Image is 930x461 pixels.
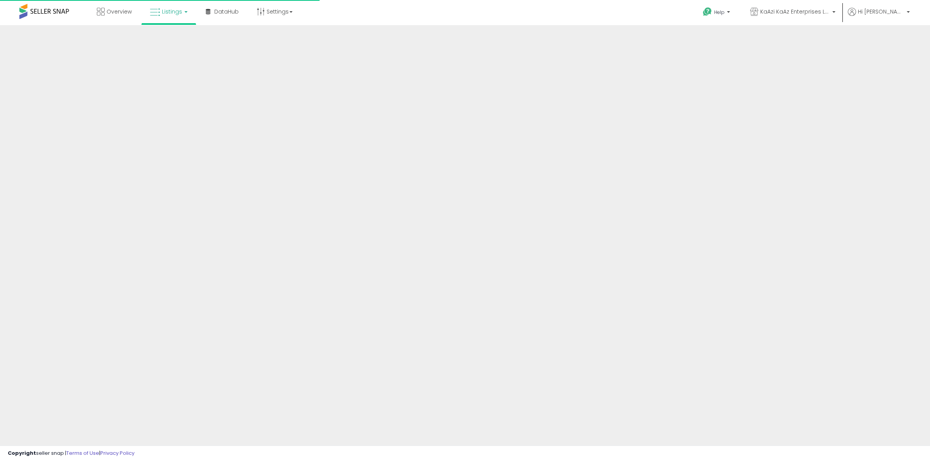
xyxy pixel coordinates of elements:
[162,8,182,15] span: Listings
[697,1,738,25] a: Help
[714,9,725,15] span: Help
[703,7,712,17] i: Get Help
[107,8,132,15] span: Overview
[848,8,910,25] a: Hi [PERSON_NAME]
[858,8,904,15] span: Hi [PERSON_NAME]
[214,8,239,15] span: DataHub
[760,8,830,15] span: KaAzi KaAz Enterprises LLC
